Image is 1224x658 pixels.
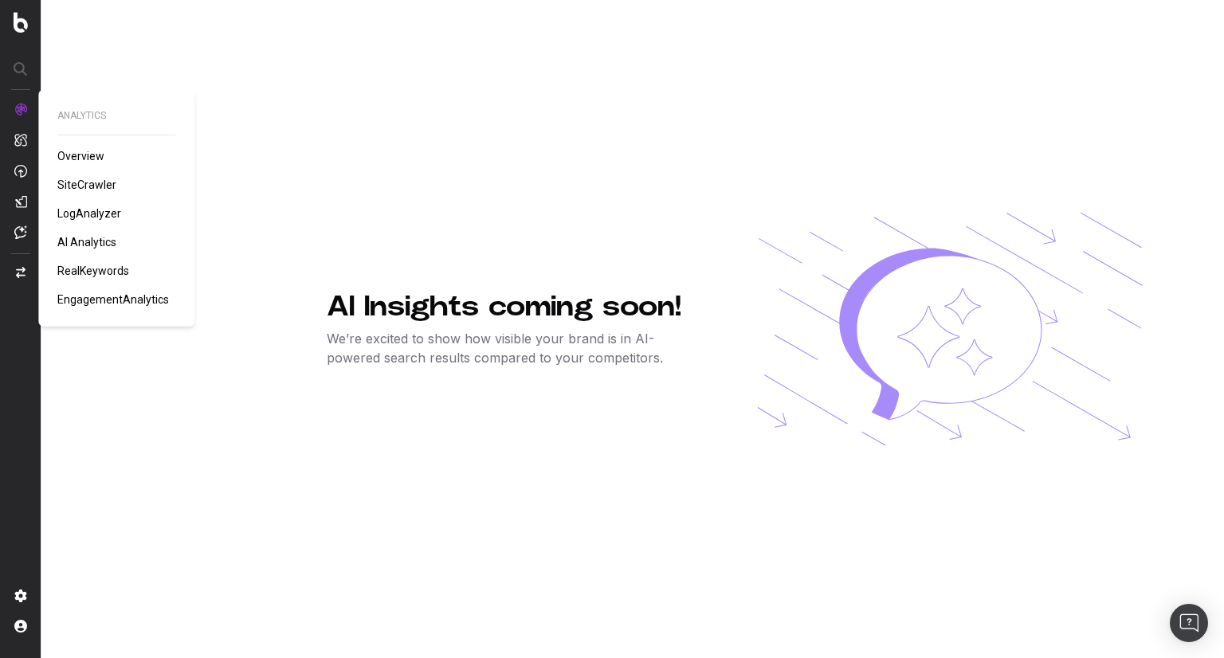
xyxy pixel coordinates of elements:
[57,150,104,163] span: Overview
[14,133,27,147] img: Intelligence
[57,178,116,191] span: SiteCrawler
[1170,604,1208,642] div: Open Intercom Messenger
[14,164,27,178] img: Activation
[57,109,175,122] span: ANALYTICS
[57,292,175,307] a: EngagementAnalytics
[14,620,27,633] img: My account
[14,12,28,33] img: Botify logo
[57,148,111,164] a: Overview
[57,263,135,279] a: RealKeywords
[57,177,123,193] a: SiteCrawler
[57,206,127,221] a: LogAnalyzer
[16,267,25,278] img: Switch project
[14,589,27,602] img: Setting
[57,207,121,220] span: LogAnalyzer
[327,291,706,323] h1: AI Insights coming soon!
[57,293,169,306] span: EngagementAnalytics
[57,264,129,277] span: RealKeywords
[327,329,706,367] p: We’re excited to show how visible your brand is in AI-powered search results compared to your com...
[57,236,116,249] span: AI Analytics
[14,195,27,208] img: Studio
[57,234,123,250] a: AI Analytics
[14,103,27,116] img: Analytics
[757,213,1143,445] img: Discover AI Analytics
[14,225,27,239] img: Assist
